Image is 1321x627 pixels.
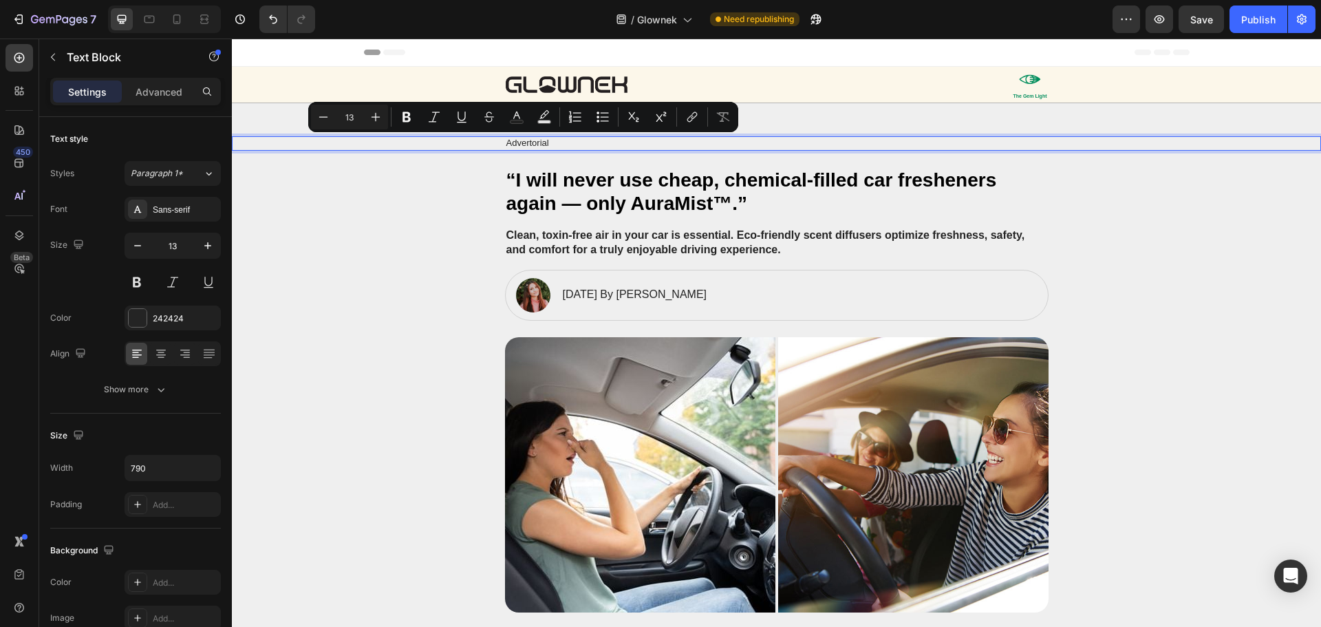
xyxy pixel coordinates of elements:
[153,577,217,589] div: Add...
[1190,14,1213,25] span: Save
[50,427,87,445] div: Size
[50,312,72,324] div: Color
[275,190,815,219] p: Clean, toxin-free air in your car is essential. Eco-friendly scent diffusers optimize freshness, ...
[331,249,475,264] p: [DATE] By [PERSON_NAME]
[10,252,33,263] div: Beta
[1241,12,1276,27] div: Publish
[125,161,221,186] button: Paragraph 1*
[275,99,815,111] p: Advertorial
[50,377,221,402] button: Show more
[50,167,74,180] div: Styles
[6,6,103,33] button: 7
[13,147,33,158] div: 450
[1179,6,1224,33] button: Save
[259,6,315,33] div: Undo/Redo
[67,49,184,65] p: Text Block
[68,85,107,99] p: Settings
[273,98,817,112] div: Rich Text Editor. Editing area: main
[136,85,182,99] p: Advanced
[1274,560,1307,593] div: Open Intercom Messenger
[273,299,544,574] img: gempages_581863457599521548-e798b6d7-d1fc-4ff0-a1f2-b3cfdf35e2a4.jpg
[90,11,96,28] p: 7
[153,312,217,325] div: 242424
[50,576,72,588] div: Color
[153,204,217,216] div: Sans-serif
[50,236,87,255] div: Size
[50,612,74,624] div: Image
[153,499,217,511] div: Add...
[50,542,117,560] div: Background
[284,240,319,274] img: gempages_581863457599521548-d2940bb2-166f-451d-9983-9718d178e62f.png
[131,167,183,180] span: Paragraph 1*
[104,383,168,396] div: Show more
[153,613,217,625] div: Add...
[50,133,88,145] div: Text style
[782,54,815,61] p: The Gem Light
[1229,6,1287,33] button: Publish
[232,39,1321,627] iframe: Design area
[50,203,67,215] div: Font
[637,12,677,27] span: Glownek
[546,299,817,574] img: gempages_581863457599521548-c854b4b2-e7e1-48e3-8da3-11daac35bde9.jpg
[724,13,794,25] span: Need republishing
[125,456,220,480] input: Auto
[50,498,82,511] div: Padding
[273,129,817,178] h2: “I will never use cheap, chemical-filled car fresheners again — only AuraMist™.”
[631,12,634,27] span: /
[50,462,73,474] div: Width
[50,345,89,363] div: Align
[308,102,738,132] div: Editor contextual toolbar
